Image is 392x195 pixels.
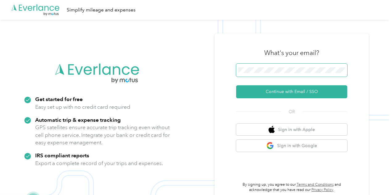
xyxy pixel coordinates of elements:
[269,126,275,134] img: apple logo
[236,182,347,193] p: By signing up, you agree to our and acknowledge that you have read our .
[67,6,136,14] div: Simplify mileage and expenses
[35,124,170,146] p: GPS satellites ensure accurate trip tracking even without cell phone service. Integrate your bank...
[281,108,302,115] span: OR
[35,96,83,102] strong: Get started for free
[35,159,163,167] p: Export a complete record of your trips and expenses.
[35,152,89,159] strong: IRS compliant reports
[236,85,347,98] button: Continue with Email / SSO
[266,142,274,150] img: google logo
[35,117,121,123] strong: Automatic trip & expense tracking
[311,188,333,192] a: Privacy Policy
[35,103,130,111] p: Easy set up with no credit card required
[236,140,347,152] button: google logoSign in with Google
[264,49,319,57] h3: What's your email?
[297,182,334,187] a: Terms and Conditions
[236,124,347,136] button: apple logoSign in with Apple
